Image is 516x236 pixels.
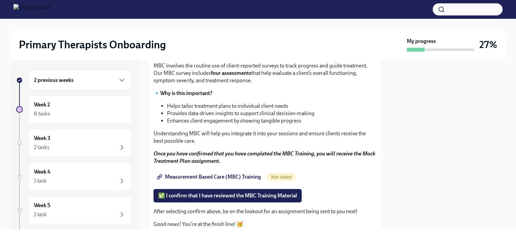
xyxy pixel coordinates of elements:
[267,175,296,180] span: Not visited
[34,101,50,108] h6: Week 2
[154,221,376,228] p: Good news! You're at the finish line! 🥳
[160,90,212,96] strong: Why is this important?
[154,150,375,164] strong: Once you have confirmed that you have completed the MBC Training, you will receive the Mock Treat...
[154,189,302,202] button: ✅ I confirm that I have reviewed the MBC Training Material
[158,192,297,199] span: ✅ I confirm that I have reviewed the MBC Training Material
[16,162,132,191] a: Week 41 task
[34,177,47,185] div: 1 task
[479,39,497,51] h3: 27%
[167,110,376,117] li: Provides data-driven insights to support clinical decision-making
[154,130,376,145] p: Understanding MBC will help you integrate it into your sessions and ensure clients receive the be...
[16,95,132,124] a: Week 26 tasks
[34,110,50,117] div: 6 tasks
[13,4,51,15] img: CharlieHealth
[34,135,50,142] h6: Week 3
[154,170,266,184] a: Measurement Based Care (MBC) Training
[16,129,132,157] a: Week 32 tasks
[34,211,47,218] div: 1 task
[167,102,376,110] li: Helps tailor treatment plans to individual client needs
[158,174,261,180] span: Measurement Based Care (MBC) Training
[154,208,376,215] p: After selecting confirm above, be on the lookout for an assignment being sent to you next!
[16,196,132,224] a: Week 51 task
[34,168,50,176] h6: Week 4
[34,144,49,151] div: 2 tasks
[211,70,251,76] strong: four assessments
[19,38,166,51] h2: Primary Therapists Onboarding
[154,90,376,97] p: 🔹
[154,62,376,84] p: MBC involves the routine use of client-reported surveys to track progress and guide treatment. Ou...
[34,77,74,84] h6: 2 previous weeks
[34,202,50,209] h6: Week 5
[28,70,132,90] div: 2 previous weeks
[407,38,436,45] strong: My progress
[167,117,376,125] li: Enhances client engagement by showing tangible progress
